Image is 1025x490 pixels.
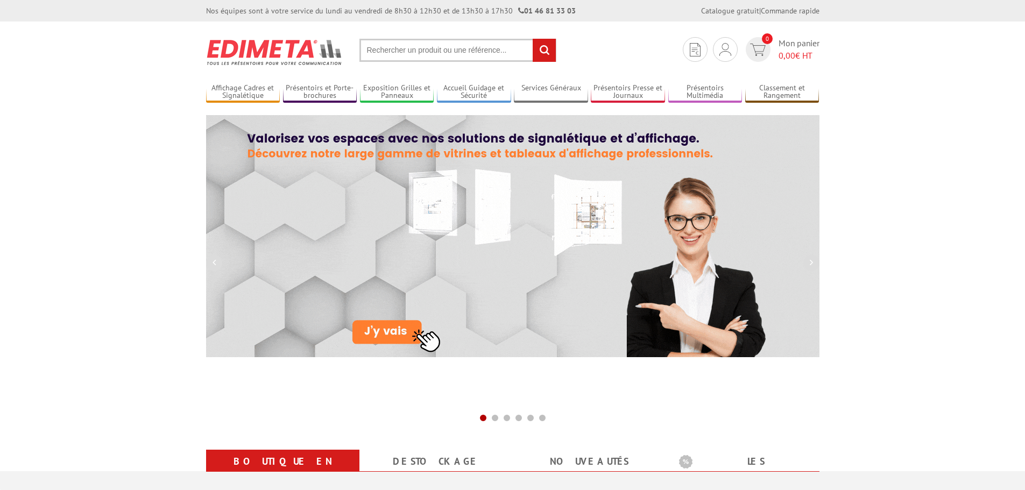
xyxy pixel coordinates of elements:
a: Destockage [372,452,500,471]
a: Présentoirs Multimédia [668,83,743,101]
a: Exposition Grilles et Panneaux [360,83,434,101]
a: Services Généraux [514,83,588,101]
img: Présentoir, panneau, stand - Edimeta - PLV, affichage, mobilier bureau, entreprise [206,32,343,72]
img: devis rapide [750,44,766,56]
a: Commande rapide [761,6,819,16]
a: Présentoirs et Porte-brochures [283,83,357,101]
span: € HT [779,49,819,62]
a: Classement et Rangement [745,83,819,101]
a: Catalogue gratuit [701,6,759,16]
a: Affichage Cadres et Signalétique [206,83,280,101]
a: Accueil Guidage et Sécurité [437,83,511,101]
input: Rechercher un produit ou une référence... [359,39,556,62]
a: nouveautés [526,452,653,471]
a: Présentoirs Presse et Journaux [591,83,665,101]
span: Mon panier [779,37,819,62]
span: 0,00 [779,50,795,61]
input: rechercher [533,39,556,62]
strong: 01 46 81 33 03 [518,6,576,16]
b: Les promotions [679,452,814,473]
div: | [701,5,819,16]
img: devis rapide [690,43,701,56]
span: 0 [762,33,773,44]
img: devis rapide [719,43,731,56]
a: devis rapide 0 Mon panier 0,00€ HT [743,37,819,62]
div: Nos équipes sont à votre service du lundi au vendredi de 8h30 à 12h30 et de 13h30 à 17h30 [206,5,576,16]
